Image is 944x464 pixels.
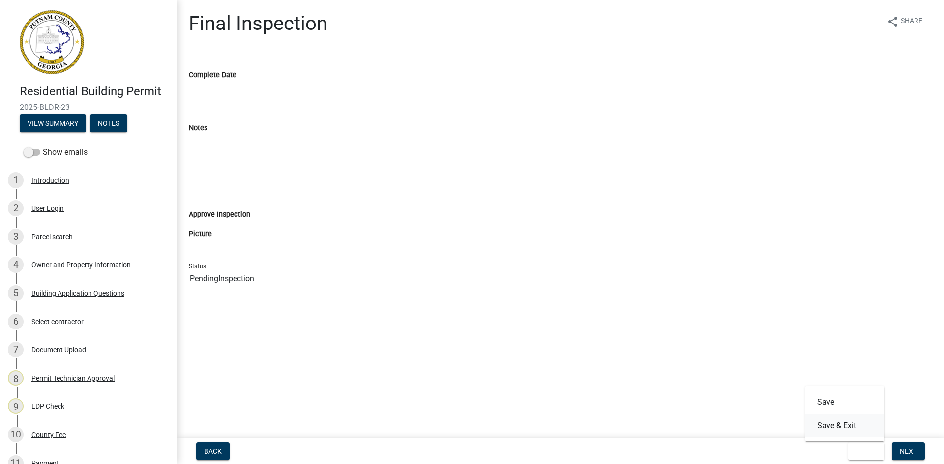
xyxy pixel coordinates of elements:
[805,390,884,414] button: Save
[189,125,207,132] label: Notes
[31,233,73,240] div: Parcel search
[189,72,236,79] label: Complete Date
[24,146,88,158] label: Show emails
[8,370,24,386] div: 8
[20,103,157,112] span: 2025-BLDR-23
[848,442,884,460] button: Exit
[805,386,884,441] div: Exit
[900,447,917,455] span: Next
[31,375,115,382] div: Permit Technician Approval
[31,431,66,438] div: County Fee
[189,12,327,35] h1: Final Inspection
[90,114,127,132] button: Notes
[31,346,86,353] div: Document Upload
[31,261,131,268] div: Owner and Property Information
[31,205,64,212] div: User Login
[8,398,24,414] div: 9
[31,403,64,409] div: LDP Check
[8,229,24,245] div: 3
[887,16,899,27] i: share
[20,120,86,128] wm-modal-confirm: Summary
[8,257,24,273] div: 4
[8,172,24,188] div: 1
[20,114,86,132] button: View Summary
[189,231,212,238] label: Picture
[31,318,84,325] div: Select contractor
[8,200,24,216] div: 2
[8,427,24,442] div: 10
[8,342,24,357] div: 7
[189,211,250,218] label: Approve Inspection
[31,177,69,184] div: Introduction
[879,12,930,31] button: shareShare
[8,285,24,301] div: 5
[901,16,922,27] span: Share
[8,314,24,329] div: 6
[31,290,124,297] div: Building Application Questions
[892,442,925,460] button: Next
[90,120,127,128] wm-modal-confirm: Notes
[20,84,169,99] h4: Residential Building Permit
[196,442,230,460] button: Back
[20,10,84,74] img: Putnam County, Georgia
[805,414,884,437] button: Save & Exit
[204,447,222,455] span: Back
[856,447,870,455] span: Exit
